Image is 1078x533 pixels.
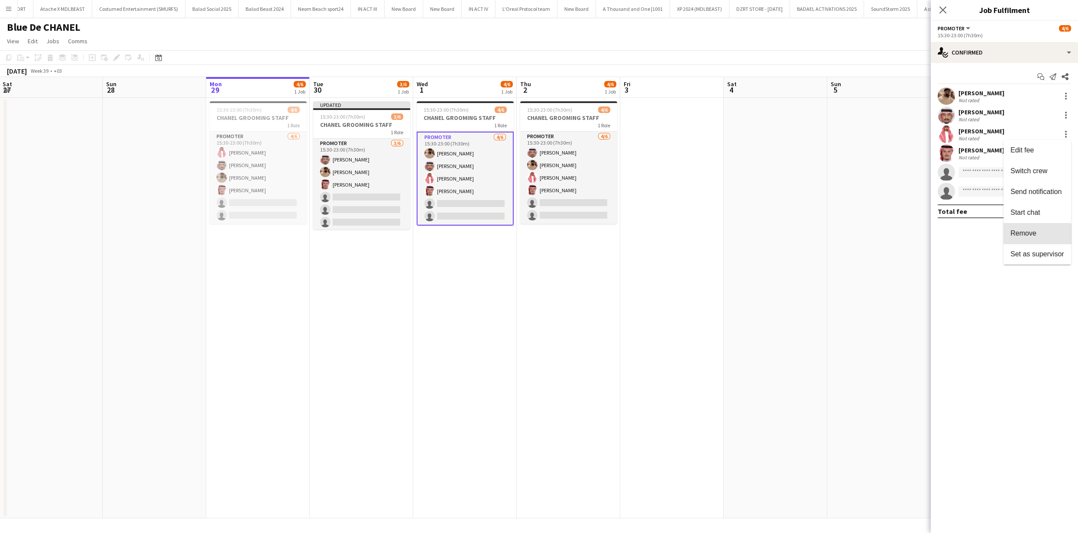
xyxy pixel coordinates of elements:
button: Edit fee [1004,140,1071,161]
button: Start chat [1004,202,1071,223]
span: Remove [1010,229,1036,236]
button: Send notification [1004,181,1071,202]
button: Remove [1004,223,1071,244]
span: Switch crew [1010,167,1047,174]
span: Edit fee [1010,146,1034,153]
button: Set as supervisor [1004,244,1071,265]
button: Switch crew [1004,161,1071,181]
span: Start chat [1010,208,1040,216]
span: Set as supervisor [1010,250,1064,257]
span: Send notification [1010,187,1062,195]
